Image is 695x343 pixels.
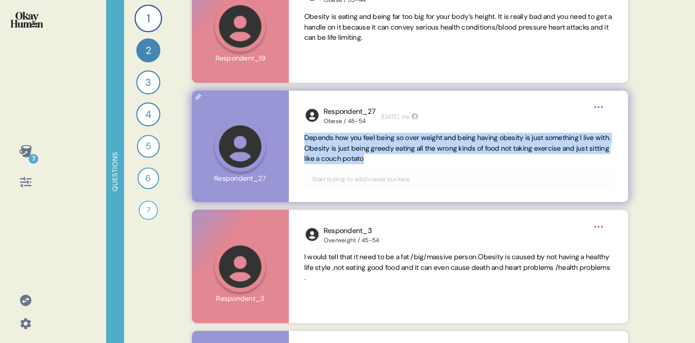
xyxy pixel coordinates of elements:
div: Respondent_3 [324,225,379,236]
div: 6 [138,168,159,189]
img: l1ibTKarBSWXLOhlfT5LxFP+OttMJpPJZDKZTCbz9PgHEggSPYjZSwEAAAAASUVORK5CYII= [304,227,320,242]
div: 7 [29,154,38,164]
span: I would tell that it need to be a fat /big/massive person.Obesity is caused by not having a healt... [304,252,610,282]
img: okayhuman.3b1b6348.png [11,12,43,28]
span: Depends how you feel being so over weight and being having obesity is just something I live with.... [304,133,611,163]
div: 5 [137,135,159,157]
input: Start typing to add/create buckets [306,174,611,185]
time: [DATE] [381,112,399,122]
div: 1 [134,4,162,32]
div: 7 [139,201,158,220]
div: 3 [136,70,160,94]
img: l1ibTKarBSWXLOhlfT5LxFP+OttMJpPJZDKZTCbz9PgHEggSPYjZSwEAAAAASUVORK5CYII= [304,108,320,123]
span: Obesity is eating and being far too big for your body’s height. It is really bad and you need to ... [304,12,612,42]
div: Overweight / 45-54 [324,236,379,244]
span: via [401,112,410,122]
div: Obese / 45-54 [324,117,376,125]
div: 2 [136,38,160,62]
div: 4 [136,102,160,126]
div: Respondent_27 [324,106,376,117]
